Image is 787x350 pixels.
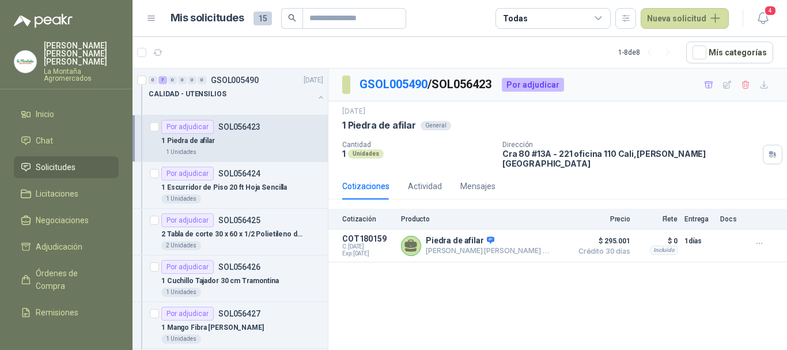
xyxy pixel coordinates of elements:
[641,8,729,29] button: Nueva solicitud
[421,121,451,130] div: General
[161,182,287,193] p: 1 Escurridor de Piso 20 ft Hoja Sencilla
[36,240,82,253] span: Adjudicación
[36,161,75,174] span: Solicitudes
[342,119,416,131] p: 1 Piedra de afilar
[161,213,214,227] div: Por adjudicar
[161,288,201,297] div: 1 Unidades
[188,76,196,84] div: 0
[342,149,346,159] p: 1
[14,51,36,73] img: Company Logo
[36,214,89,227] span: Negociaciones
[149,89,226,100] p: CALIDAD - UTENSILIOS
[198,76,206,84] div: 0
[502,141,758,149] p: Dirección
[218,216,260,224] p: SOL056425
[360,77,427,91] a: GSOL005490
[161,276,279,287] p: 1 Cuchillo Tajador 30 cm Tramontina
[36,267,108,292] span: Órdenes de Compra
[161,167,214,180] div: Por adjudicar
[426,236,566,246] p: Piedra de afilar
[133,255,328,302] a: Por adjudicarSOL0564261 Cuchillo Tajador 30 cm Tramontina1 Unidades
[161,136,215,146] p: 1 Piedra de afilar
[503,12,527,25] div: Todas
[360,76,493,93] p: / SOL056423
[133,209,328,255] a: Por adjudicarSOL0564252 Tabla de corte 30 x 60 x 1/2 Polietileno de alta densidad.2 Unidades
[573,234,630,248] span: $ 295.001
[218,310,260,318] p: SOL056427
[161,148,201,157] div: 1 Unidades
[133,115,328,162] a: Por adjudicarSOL0564231 Piedra de afilar1 Unidades
[14,130,119,152] a: Chat
[752,8,773,29] button: 4
[161,260,214,274] div: Por adjudicar
[426,246,566,255] p: [PERSON_NAME] [PERSON_NAME]
[342,250,394,257] span: Exp: [DATE]
[171,10,244,27] h1: Mis solicitudes
[342,141,493,149] p: Cantidad
[36,108,54,121] span: Inicio
[14,14,73,28] img: Logo peakr
[14,183,119,205] a: Licitaciones
[348,149,384,159] div: Unidades
[161,194,201,204] div: 1 Unidades
[14,209,119,231] a: Negociaciones
[618,43,677,62] div: 1 - 8 de 8
[342,215,394,223] p: Cotización
[218,123,260,131] p: SOL056423
[161,120,214,134] div: Por adjudicar
[161,334,201,344] div: 1 Unidades
[543,246,573,255] div: Directo
[36,187,78,200] span: Licitaciones
[637,234,678,248] p: $ 0
[720,215,743,223] p: Docs
[218,170,260,178] p: SOL056424
[14,236,119,258] a: Adjudicación
[36,306,78,319] span: Remisiones
[764,5,777,16] span: 4
[44,42,119,66] p: [PERSON_NAME] [PERSON_NAME] [PERSON_NAME]
[684,234,713,248] p: 1 días
[14,302,119,323] a: Remisiones
[401,215,566,223] p: Producto
[133,162,328,209] a: Por adjudicarSOL0564241 Escurridor de Piso 20 ft Hoja Sencilla1 Unidades
[161,241,201,250] div: 2 Unidades
[211,76,259,84] p: GSOL005490
[44,68,119,82] p: La Montaña Agromercados
[342,243,394,250] span: C: [DATE]
[637,215,678,223] p: Flete
[14,262,119,297] a: Órdenes de Compra
[686,42,773,63] button: Mís categorías
[342,180,389,193] div: Cotizaciones
[342,106,365,117] p: [DATE]
[304,75,323,86] p: [DATE]
[149,76,157,84] div: 0
[161,322,264,333] p: 1 Mango Fibra [PERSON_NAME]
[288,14,296,22] span: search
[158,76,167,84] div: 7
[253,12,272,25] span: 15
[149,73,326,110] a: 0 7 0 0 0 0 GSOL005490[DATE] CALIDAD - UTENSILIOS
[168,76,177,84] div: 0
[573,215,630,223] p: Precio
[14,103,119,125] a: Inicio
[161,307,214,321] div: Por adjudicar
[684,215,713,223] p: Entrega
[460,180,495,193] div: Mensajes
[36,134,53,147] span: Chat
[218,263,260,271] p: SOL056426
[178,76,187,84] div: 0
[573,248,630,255] span: Crédito 30 días
[650,246,678,255] div: Incluido
[502,149,758,168] p: Cra 80 #13A - 221 oficina 110 Cali , [PERSON_NAME][GEOGRAPHIC_DATA]
[342,234,394,243] p: COT180159
[133,302,328,349] a: Por adjudicarSOL0564271 Mango Fibra [PERSON_NAME]1 Unidades
[14,156,119,178] a: Solicitudes
[161,229,305,240] p: 2 Tabla de corte 30 x 60 x 1/2 Polietileno de alta densidad.
[408,180,442,193] div: Actividad
[502,78,564,92] div: Por adjudicar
